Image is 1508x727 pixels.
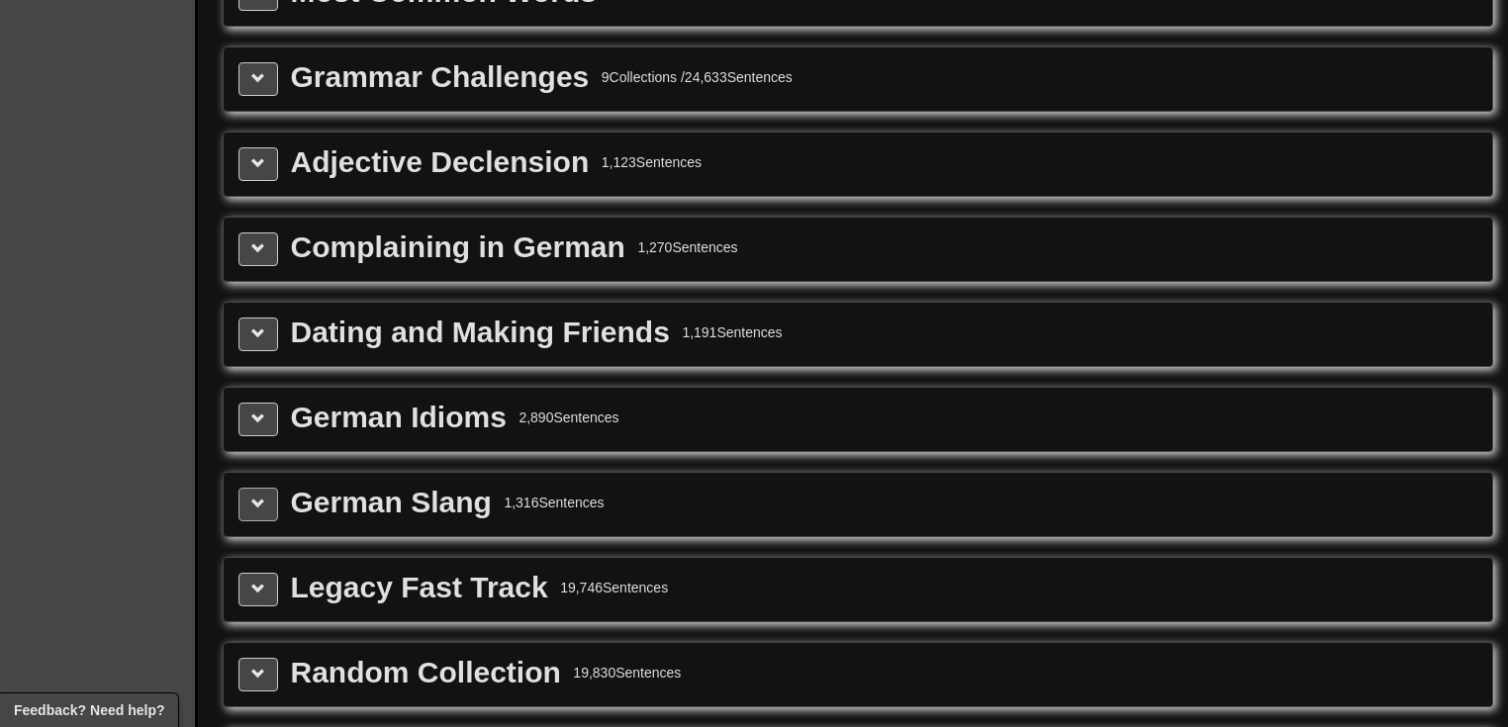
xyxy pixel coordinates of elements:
[291,573,548,602] div: Legacy Fast Track
[291,147,590,177] div: Adjective Declension
[14,700,164,720] span: Open feedback widget
[504,493,604,512] div: 1,316 Sentences
[682,322,782,342] div: 1,191 Sentences
[291,232,625,262] div: Complaining in German
[291,318,670,347] div: Dating and Making Friends
[291,488,492,517] div: German Slang
[602,152,702,172] div: 1,123 Sentences
[637,237,737,257] div: 1,270 Sentences
[291,403,507,432] div: German Idioms
[518,408,618,427] div: 2,890 Sentences
[291,658,561,687] div: Random Collection
[602,67,793,87] div: 9 Collections / 24,633 Sentences
[560,578,668,597] div: 19,746 Sentences
[573,663,681,682] div: 19,830 Sentences
[291,62,590,92] div: Grammar Challenges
